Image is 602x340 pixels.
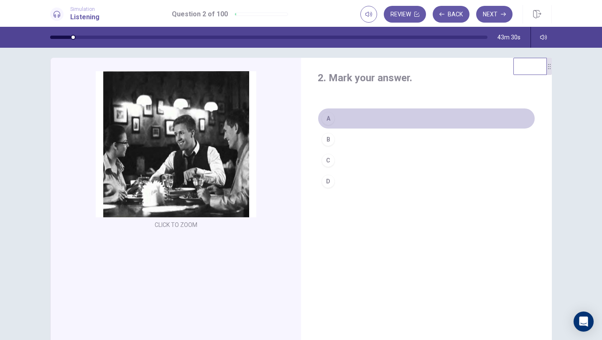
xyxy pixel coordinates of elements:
div: C [321,154,335,167]
span: 43m 30s [497,34,520,41]
h4: 2. Mark your answer. [318,71,535,85]
button: Review [384,6,426,23]
button: C [318,150,535,171]
button: D [318,171,535,192]
button: Next [476,6,513,23]
h1: Question 2 of 100 [172,9,228,19]
button: A [318,108,535,129]
div: B [321,133,335,146]
button: Back [433,6,469,23]
div: Open Intercom Messenger [574,312,594,332]
h1: Listening [70,12,99,22]
button: B [318,129,535,150]
div: A [321,112,335,125]
span: Simulation [70,6,99,12]
div: D [321,175,335,188]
